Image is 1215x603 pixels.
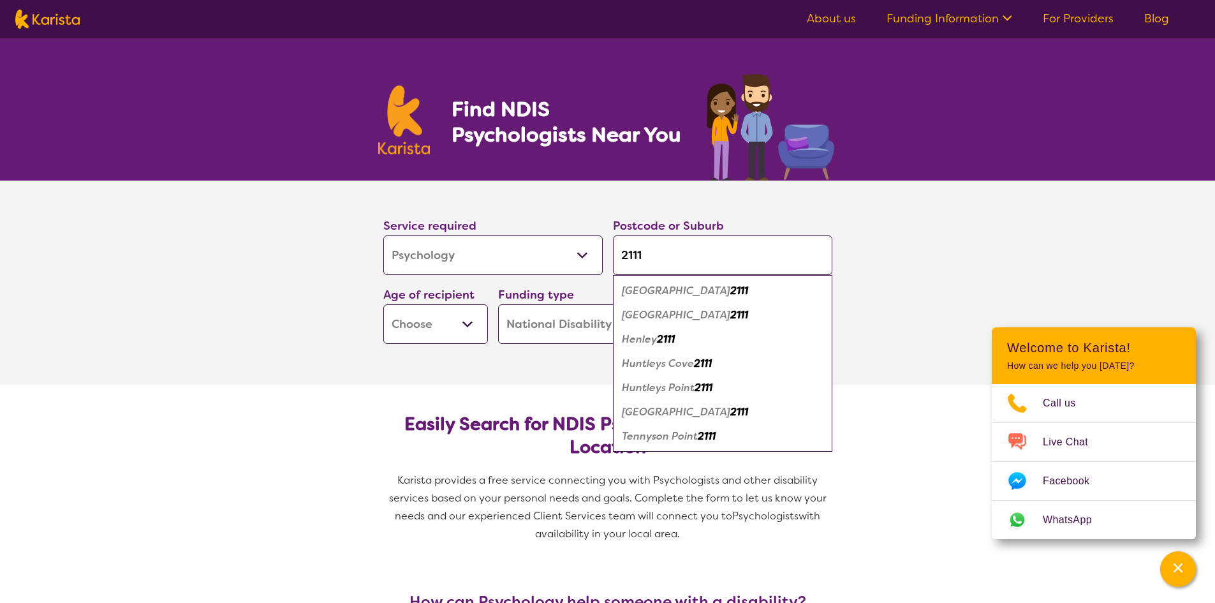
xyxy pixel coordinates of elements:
[992,327,1196,539] div: Channel Menu
[383,287,475,302] label: Age of recipient
[378,86,431,154] img: Karista logo
[730,405,748,419] em: 2111
[992,384,1196,539] ul: Choose channel
[622,357,694,370] em: Huntleys Cove
[619,376,826,400] div: Huntleys Point 2111
[389,473,829,523] span: Karista provides a free service connecting you with Psychologists and other disability services b...
[694,357,712,370] em: 2111
[619,327,826,352] div: Henley 2111
[657,332,675,346] em: 2111
[1007,340,1181,355] h2: Welcome to Karista!
[622,308,730,322] em: [GEOGRAPHIC_DATA]
[613,235,832,275] input: Type
[619,352,826,376] div: Huntleys Cove 2111
[702,69,837,181] img: psychology
[1043,11,1114,26] a: For Providers
[622,332,657,346] em: Henley
[394,413,822,459] h2: Easily Search for NDIS Psychologists by Need & Location
[619,424,826,449] div: Tennyson Point 2111
[622,381,695,394] em: Huntleys Point
[732,509,799,523] span: Psychologists
[730,308,748,322] em: 2111
[1007,361,1181,371] p: How can we help you [DATE]?
[622,429,698,443] em: Tennyson Point
[1043,394,1091,413] span: Call us
[452,96,688,147] h1: Find NDIS Psychologists Near You
[619,279,826,303] div: Boronia Park 2111
[613,218,724,234] label: Postcode or Suburb
[1043,433,1103,452] span: Live Chat
[887,11,1012,26] a: Funding Information
[1043,510,1107,530] span: WhatsApp
[698,429,716,443] em: 2111
[619,400,826,424] div: Monash Park 2111
[695,381,712,394] em: 2111
[383,218,476,234] label: Service required
[1160,551,1196,587] button: Channel Menu
[1043,472,1105,491] span: Facebook
[1144,11,1169,26] a: Blog
[619,303,826,327] div: Gladesville 2111
[730,284,748,297] em: 2111
[807,11,856,26] a: About us
[622,405,730,419] em: [GEOGRAPHIC_DATA]
[622,284,730,297] em: [GEOGRAPHIC_DATA]
[498,287,574,302] label: Funding type
[992,501,1196,539] a: Web link opens in a new tab.
[15,10,80,29] img: Karista logo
